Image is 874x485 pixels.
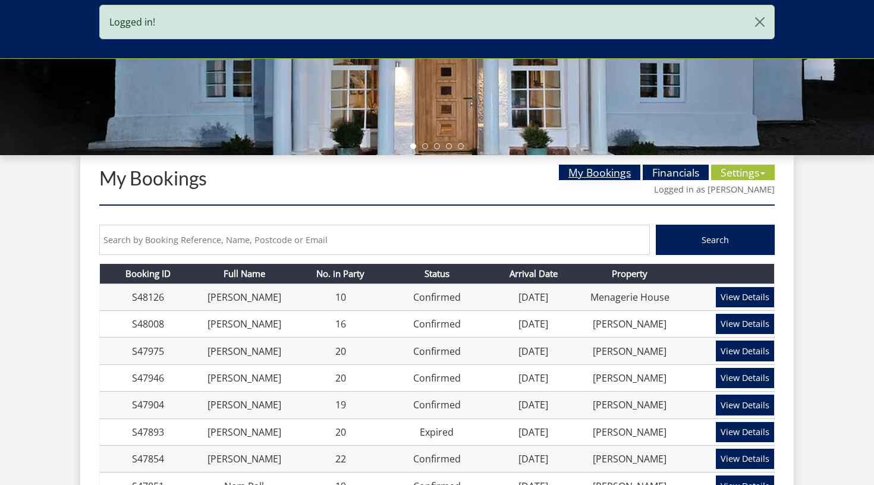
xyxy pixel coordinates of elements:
[132,345,164,358] a: S47975
[593,426,666,439] a: [PERSON_NAME]
[643,165,709,180] a: Financials
[132,426,164,439] a: S47893
[518,345,548,358] a: [DATE]
[656,225,775,255] button: Search
[581,264,678,284] th: Property
[702,234,729,245] span: Search
[413,371,461,385] a: Confirmed
[518,452,548,465] a: [DATE]
[132,452,164,465] a: S47854
[17,18,134,27] p: Chat Live with a Human!
[137,15,151,30] button: Open LiveChat chat widget
[716,449,774,469] a: View Details
[593,371,666,385] a: [PERSON_NAME]
[716,287,774,307] a: View Details
[208,426,281,439] a: [PERSON_NAME]
[413,317,461,330] a: Confirmed
[485,264,581,284] th: Arrival Date
[420,426,454,439] a: Expired
[99,5,775,39] div: Logged in!
[593,398,666,411] a: [PERSON_NAME]
[132,371,164,385] a: S47946
[518,398,548,411] a: [DATE]
[413,398,461,411] a: Confirmed
[335,345,346,358] a: 20
[99,166,207,190] a: My Bookings
[335,317,346,330] a: 16
[716,395,774,415] a: View Details
[518,371,548,385] a: [DATE]
[413,345,461,358] a: Confirmed
[716,422,774,442] a: View Details
[335,371,346,385] a: 20
[593,452,666,465] a: [PERSON_NAME]
[716,368,774,388] a: View Details
[593,345,666,358] a: [PERSON_NAME]
[590,291,669,304] a: Menagerie House
[518,291,548,304] a: [DATE]
[132,317,164,330] a: S48008
[711,165,775,180] a: Settings
[208,317,281,330] a: [PERSON_NAME]
[100,264,196,284] th: Booking ID
[413,452,461,465] a: Confirmed
[559,165,640,180] a: My Bookings
[196,264,293,284] th: Full Name
[208,398,281,411] a: [PERSON_NAME]
[132,291,164,304] a: S48126
[208,345,281,358] a: [PERSON_NAME]
[413,291,461,304] a: Confirmed
[716,341,774,361] a: View Details
[208,452,281,465] a: [PERSON_NAME]
[335,398,346,411] a: 19
[335,426,346,439] a: 20
[518,317,548,330] a: [DATE]
[716,314,774,334] a: View Details
[132,398,164,411] a: S47904
[208,291,281,304] a: [PERSON_NAME]
[654,184,775,195] a: Logged in as [PERSON_NAME]
[335,291,346,304] a: 10
[389,264,485,284] th: Status
[99,225,650,255] input: Search by Booking Reference, Name, Postcode or Email
[518,426,548,439] a: [DATE]
[208,371,281,385] a: [PERSON_NAME]
[293,264,389,284] th: No. in Party
[593,317,666,330] a: [PERSON_NAME]
[335,452,346,465] a: 22
[93,42,218,52] iframe: Customer reviews powered by Trustpilot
